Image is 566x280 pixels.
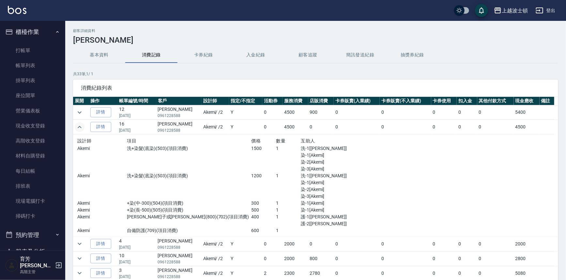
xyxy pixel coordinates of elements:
p: 400 [251,214,276,220]
td: 0 [431,237,457,251]
p: [DATE] [119,113,154,119]
p: 1200 [251,172,276,179]
th: 備註 [540,97,554,105]
td: Akemi / /2 [202,105,229,120]
button: 入金紀錄 [230,47,282,63]
a: 帳單列表 [3,58,63,73]
a: 現金收支登錄 [3,118,63,133]
img: Person [5,259,18,272]
td: Y [229,251,262,266]
img: Logo [8,6,26,14]
p: [PERSON_NAME]子或[PERSON_NAME](800)(702)(項目消費) [127,214,251,220]
p: Akemi [77,214,127,220]
a: 座位開單 [3,88,63,103]
td: 0 [477,105,514,120]
td: 0 [262,237,283,251]
td: 0 [380,120,431,134]
p: 1 [276,172,301,179]
td: 0 [380,251,431,266]
p: 染-2[Akemi] [301,159,376,166]
th: 現金應收 [514,97,540,105]
p: 1500 [251,145,276,152]
th: 店販消費 [308,97,334,105]
button: 抽獎券紀錄 [386,47,438,63]
td: 0 [334,105,380,120]
div: 上越波士頓 [502,7,528,15]
p: +染(中-300)(504)(項目消費) [127,200,251,207]
td: 4500 [283,105,308,120]
span: 互助人 [301,138,315,143]
td: [PERSON_NAME] [156,105,202,120]
a: 詳情 [90,268,111,278]
p: 0961228588 [158,113,200,119]
button: 基本資料 [73,47,125,63]
p: Akemi [77,172,127,179]
button: expand row [75,122,84,132]
p: Akemi [77,145,127,152]
a: 營業儀表板 [3,103,63,118]
th: 扣入金 [457,97,477,105]
p: 染-1[Akemi] [301,207,376,214]
p: 染-1[Akemi] [301,179,376,186]
p: 500 [251,207,276,214]
td: 0 [308,237,334,251]
h5: 育芳[PERSON_NAME] [20,256,53,269]
button: 卡券紀錄 [177,47,230,63]
p: 護-2[[PERSON_NAME]] [301,220,376,227]
p: +染(長-500)(505)(項目消費) [127,207,251,214]
p: 0961228588 [158,244,200,250]
th: 卡券販賣(入業績) [334,97,380,105]
p: 自備防護(709)(項目消費) [127,227,251,234]
button: expand row [75,254,84,263]
td: 800 [308,251,334,266]
td: 0 [334,251,380,266]
th: 指定/不指定 [229,97,262,105]
span: 價格 [251,138,261,143]
p: Akemi [77,227,127,234]
td: Akemi / /2 [202,251,229,266]
th: 卡券販賣(不入業績) [380,97,431,105]
button: expand row [75,239,84,249]
a: 打帳單 [3,43,63,58]
a: 掃碼打卡 [3,209,63,224]
td: 2000 [283,251,308,266]
td: 900 [308,105,334,120]
td: 12 [117,105,156,120]
th: 展開 [73,97,89,105]
td: [PERSON_NAME] [156,237,202,251]
p: 染-3[Akemi] [301,193,376,200]
th: 服務消費 [283,97,308,105]
td: 16 [117,120,156,134]
td: Akemi / /2 [202,237,229,251]
td: 0 [477,251,514,266]
td: [PERSON_NAME] [156,120,202,134]
button: 報表及分析 [3,243,63,260]
h2: 顧客詳細資料 [73,29,558,33]
button: expand row [75,268,84,278]
th: 帳單編號/時間 [117,97,156,105]
td: 0 [431,251,457,266]
p: 共 33 筆, 1 / 1 [73,71,558,77]
h3: [PERSON_NAME] [73,36,558,45]
p: 洗+染髮(底染)(503)(項目消費) [127,172,251,179]
td: 0 [457,237,477,251]
p: [DATE] [119,244,154,250]
td: 2000 [514,237,540,251]
a: 詳情 [90,239,111,249]
td: 0 [431,120,457,134]
button: 櫃檯作業 [3,23,63,40]
p: 洗+染髮(底染)(503)(項目消費) [127,145,251,152]
button: 顧客追蹤 [282,47,334,63]
button: 上越波士頓 [491,4,530,17]
p: 護-1[[PERSON_NAME]] [301,214,376,220]
button: 簡訊發送紀錄 [334,47,386,63]
td: 10 [117,251,156,266]
th: 操作 [89,97,118,105]
a: 排班表 [3,179,63,194]
span: 數量 [276,138,286,143]
a: 詳情 [90,122,111,132]
p: 600 [251,227,276,234]
p: Akemi [77,207,127,214]
p: [DATE] [119,259,154,265]
td: 0 [457,105,477,120]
